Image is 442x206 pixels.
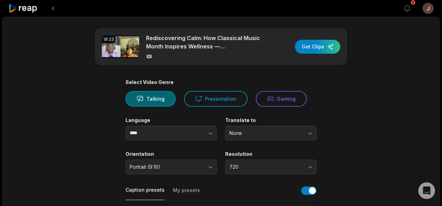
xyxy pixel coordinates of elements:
label: Orientation [125,151,217,157]
div: Select Video Genre [125,79,317,85]
div: Open Intercom Messenger [418,182,435,199]
button: My presets [173,187,200,200]
span: None [229,130,303,136]
div: 18:23 [102,36,115,43]
label: Language [125,117,217,123]
button: None [225,126,317,140]
p: Rediscovering Calm: How Classical Music Month Inspires Wellness — [PERSON_NAME] | Ep 61 [146,34,266,51]
button: 720 [225,160,317,174]
button: Presentation [184,91,247,107]
button: Gaming [256,91,307,107]
label: Resolution [225,151,317,157]
label: Translate to [225,117,317,123]
span: 720 [229,164,303,170]
button: Talking [125,91,176,107]
button: Portrait (9:16) [125,160,217,174]
button: Get Clips [295,40,340,54]
span: Portrait (9:16) [130,164,203,170]
button: Caption presets [125,186,165,200]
